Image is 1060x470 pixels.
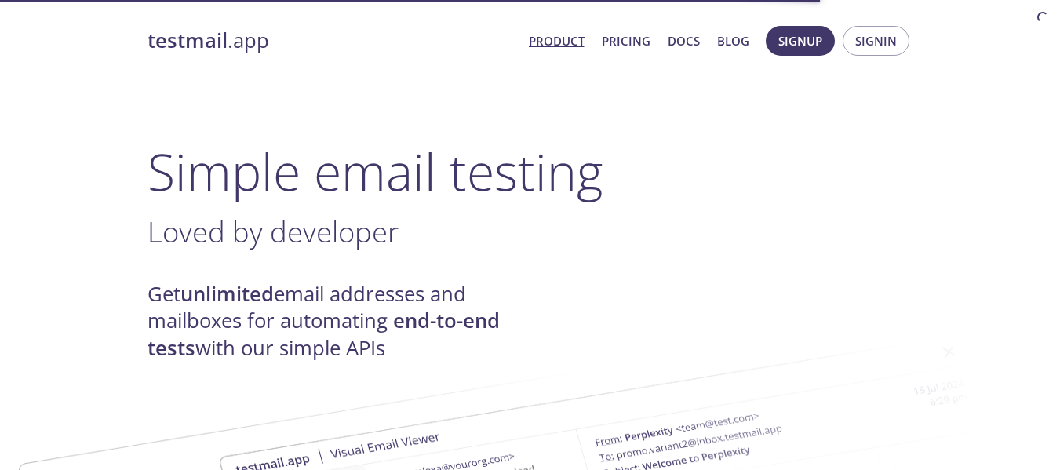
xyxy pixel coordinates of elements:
h1: Simple email testing [148,141,913,202]
a: testmail.app [148,27,516,54]
a: Blog [717,31,749,51]
a: Docs [668,31,700,51]
span: Signup [778,31,822,51]
a: Product [529,31,585,51]
button: Signin [843,26,909,56]
span: Signin [855,31,897,51]
strong: testmail [148,27,228,54]
h4: Get email addresses and mailboxes for automating with our simple APIs [148,281,530,362]
button: Signup [766,26,835,56]
strong: end-to-end tests [148,307,500,361]
strong: unlimited [180,280,274,308]
span: Loved by developer [148,212,399,251]
a: Pricing [602,31,650,51]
